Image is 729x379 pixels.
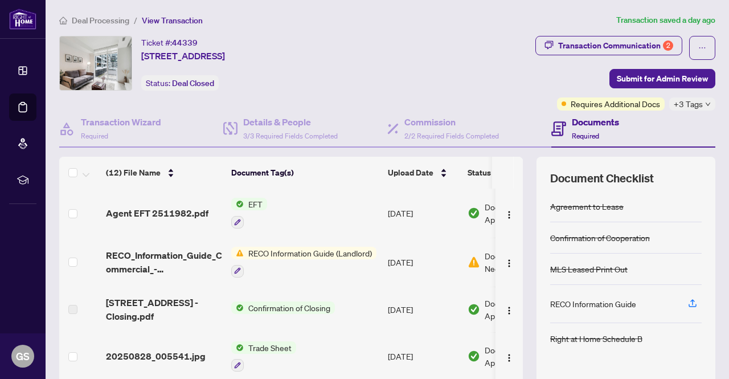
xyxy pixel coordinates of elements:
[243,115,338,129] h4: Details & People
[572,115,619,129] h4: Documents
[468,303,480,316] img: Document Status
[231,247,376,278] button: Status IconRECO Information Guide (Landlord)
[231,341,244,354] img: Status Icon
[617,70,708,88] span: Submit for Admin Review
[383,287,463,332] td: [DATE]
[141,36,198,49] div: Ticket #:
[505,353,514,362] img: Logo
[231,198,244,210] img: Status Icon
[468,350,480,362] img: Document Status
[616,14,715,27] article: Transaction saved a day ago
[106,166,161,179] span: (12) File Name
[468,256,480,268] img: Document Status
[500,347,518,365] button: Logo
[231,301,244,314] img: Status Icon
[231,301,335,314] button: Status IconConfirmation of Closing
[485,297,555,322] span: Document Approved
[172,78,214,88] span: Deal Closed
[505,306,514,315] img: Logo
[383,189,463,238] td: [DATE]
[72,15,129,26] span: Deal Processing
[231,247,244,259] img: Status Icon
[572,132,599,140] span: Required
[244,341,296,354] span: Trade Sheet
[106,296,222,323] span: [STREET_ADDRESS] - Closing.pdf
[383,157,463,189] th: Upload Date
[485,250,544,275] span: Document Needs Work
[468,207,480,219] img: Document Status
[81,132,108,140] span: Required
[142,15,203,26] span: View Transaction
[404,115,499,129] h4: Commission
[485,201,555,226] span: Document Approved
[106,206,208,220] span: Agent EFT 2511982.pdf
[81,115,161,129] h4: Transaction Wizard
[60,36,132,90] img: IMG-C12258238_1.jpg
[243,132,338,140] span: 3/3 Required Fields Completed
[101,157,227,189] th: (12) File Name
[383,238,463,287] td: [DATE]
[550,263,628,275] div: MLS Leased Print Out
[550,298,636,310] div: RECO Information Guide
[227,157,383,189] th: Document Tag(s)
[106,248,222,276] span: RECO_Information_Guide_Commercial_-_RECO_Forms_-_PropTx-[PERSON_NAME].pdf
[134,14,137,27] li: /
[698,44,706,52] span: ellipsis
[244,198,267,210] span: EFT
[705,101,711,107] span: down
[535,36,682,55] button: Transaction Communication2
[59,17,67,25] span: home
[550,231,650,244] div: Confirmation of Cooperation
[505,210,514,219] img: Logo
[141,75,219,91] div: Status:
[550,170,654,186] span: Document Checklist
[404,132,499,140] span: 2/2 Required Fields Completed
[500,300,518,319] button: Logo
[141,49,225,63] span: [STREET_ADDRESS]
[231,341,296,372] button: Status IconTrade Sheet
[674,97,703,111] span: +3 Tags
[106,349,206,363] span: 20250828_005541.jpg
[388,166,433,179] span: Upload Date
[663,40,673,51] div: 2
[485,344,555,369] span: Document Approved
[609,69,715,88] button: Submit for Admin Review
[172,38,198,48] span: 44339
[468,166,491,179] span: Status
[463,157,560,189] th: Status
[244,301,335,314] span: Confirmation of Closing
[9,9,36,30] img: logo
[683,339,718,373] button: Open asap
[558,36,673,55] div: Transaction Communication
[505,259,514,268] img: Logo
[231,198,267,229] button: Status IconEFT
[244,247,376,259] span: RECO Information Guide (Landlord)
[16,348,30,364] span: GS
[500,253,518,271] button: Logo
[550,200,624,213] div: Agreement to Lease
[550,332,642,345] div: Right at Home Schedule B
[571,97,660,110] span: Requires Additional Docs
[500,204,518,222] button: Logo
